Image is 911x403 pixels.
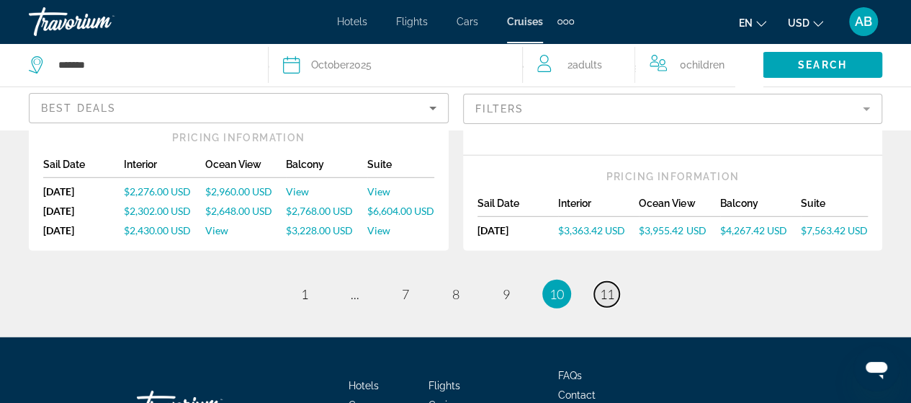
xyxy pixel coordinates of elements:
[124,224,191,236] span: $2,430.00 USD
[452,286,459,302] span: 8
[124,159,205,178] div: Interior
[600,286,614,302] span: 11
[286,205,367,217] a: $2,768.00 USD
[463,93,883,125] button: Filter
[477,224,558,236] div: [DATE]
[639,224,706,236] span: $3,955.42 USD
[739,12,766,33] button: Change language
[367,185,434,198] a: View
[855,14,872,29] span: AB
[558,389,596,401] a: Contact
[286,185,309,198] span: View
[558,370,582,381] a: FAQs
[205,159,286,178] div: Ocean View
[739,17,753,29] span: en
[367,185,390,198] span: View
[523,43,763,87] button: Travelers: 2 adults, 0 children
[720,198,801,217] div: Balcony
[558,198,639,217] div: Interior
[29,3,173,40] a: Travorium
[477,170,869,183] div: Pricing Information
[686,59,724,71] span: Children
[788,17,809,29] span: USD
[124,185,191,198] span: $2,276.00 USD
[573,59,602,71] span: Adults
[720,224,787,236] span: $4,267.42 USD
[457,16,478,27] a: Cars
[680,55,724,75] span: 0
[367,159,434,178] div: Suite
[367,224,390,236] span: View
[205,205,286,217] a: $2,648.00 USD
[124,185,205,198] a: $2,276.00 USD
[720,224,801,236] a: $4,267.42 USD
[205,205,272,217] span: $2,648.00 USD
[301,286,308,302] span: 1
[558,224,625,236] span: $3,363.42 USD
[428,380,460,391] a: Flights
[311,55,372,75] div: 2025
[396,16,428,27] a: Flights
[639,224,719,236] a: $3,955.42 USD
[29,280,882,309] nav: Pagination
[639,198,719,217] div: Ocean View
[367,224,434,236] a: View
[286,185,367,198] a: View
[124,205,205,217] a: $2,302.00 USD
[351,286,359,302] span: ...
[124,205,191,217] span: $2,302.00 USD
[205,224,286,236] a: View
[337,16,367,27] a: Hotels
[798,59,847,71] span: Search
[286,159,367,178] div: Balcony
[557,10,574,33] button: Extra navigation items
[801,198,868,217] div: Suite
[402,286,409,302] span: 7
[286,205,353,217] span: $2,768.00 USD
[788,12,823,33] button: Change currency
[286,224,353,236] span: $3,228.00 USD
[845,6,882,37] button: User Menu
[853,345,899,391] iframe: Button to launch messaging window
[477,198,558,217] div: Sail Date
[205,185,286,198] a: $2,960.00 USD
[41,102,116,114] span: Best Deals
[567,55,602,75] span: 2
[507,16,543,27] a: Cruises
[43,185,124,198] div: [DATE]
[549,286,564,302] span: 10
[367,205,434,217] a: $6,604.00 USD
[503,286,510,302] span: 9
[205,185,272,198] span: $2,960.00 USD
[124,224,205,236] a: $2,430.00 USD
[43,205,124,217] div: [DATE]
[349,380,379,391] a: Hotels
[558,224,639,236] a: $3,363.42 USD
[43,159,124,178] div: Sail Date
[43,131,434,144] div: Pricing Information
[763,52,882,78] button: Search
[801,224,868,236] a: $7,563.42 USD
[205,224,228,236] span: View
[286,224,367,236] a: $3,228.00 USD
[41,99,436,117] mat-select: Sort by
[43,224,124,236] div: [DATE]
[311,59,349,71] span: October
[283,43,508,87] button: October2025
